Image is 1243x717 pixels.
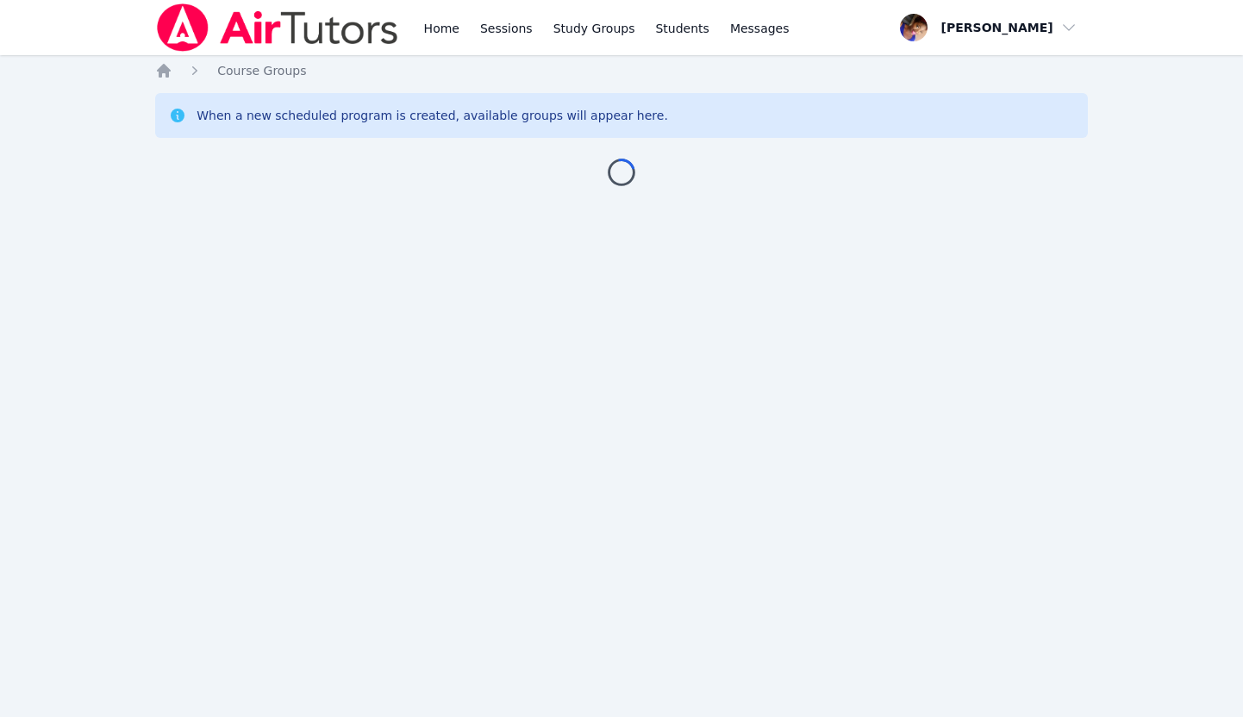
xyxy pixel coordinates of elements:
img: Air Tutors [155,3,399,52]
div: When a new scheduled program is created, available groups will appear here. [197,107,668,124]
a: Course Groups [217,62,306,79]
nav: Breadcrumb [155,62,1088,79]
span: Course Groups [217,64,306,78]
span: Messages [730,20,790,37]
